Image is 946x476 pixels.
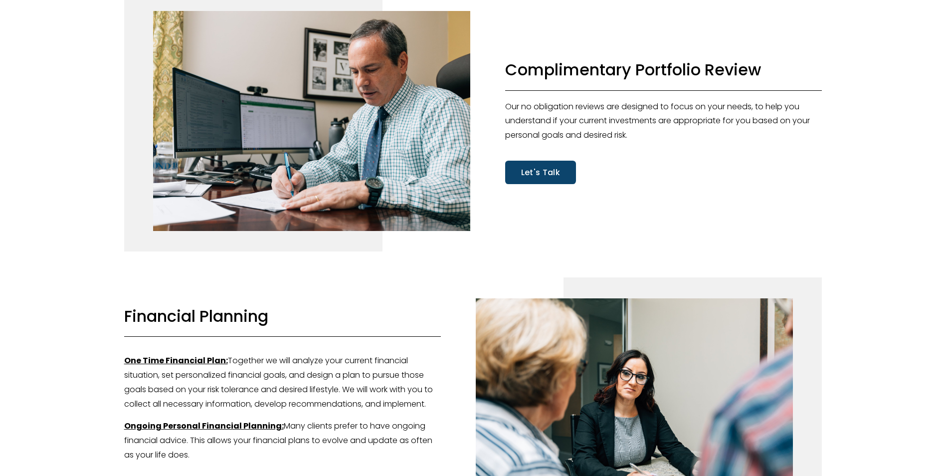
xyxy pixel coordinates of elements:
strong: One Time Financial Plan: [124,355,228,366]
p: Our no obligation reviews are designed to focus on your needs, to help you understand if your cur... [505,100,822,143]
a: Let's Talk [505,161,576,184]
h3: Complimentary Portfolio Review [505,59,822,80]
h3: Financial Planning [124,305,441,327]
p: Together we will analyze your current financial situation, set personalized financial goals, and ... [124,354,441,411]
strong: Ongoing Personal Financial Planning: [124,420,284,432]
p: Many clients prefer to have ongoing financial advice. This allows your financial plans to evolve ... [124,419,441,462]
